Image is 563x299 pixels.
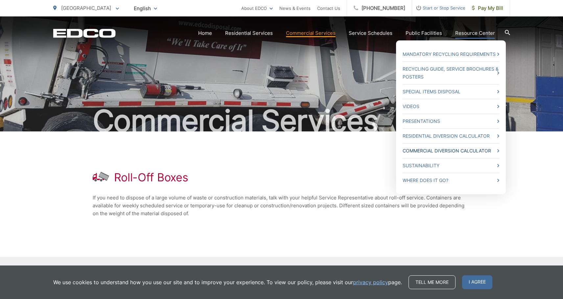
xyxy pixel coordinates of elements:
[61,5,111,11] span: [GEOGRAPHIC_DATA]
[53,104,510,137] h2: Commercial Services
[403,65,499,81] a: Recycling Guide, Service Brochures & Posters
[241,4,273,12] a: About EDCO
[409,275,456,289] a: Tell me more
[403,147,499,155] a: Commercial Diversion Calculator
[406,29,442,37] a: Public Facilities
[225,29,273,37] a: Residential Services
[403,103,499,110] a: Videos
[403,88,499,96] a: Special Items Disposal
[114,171,188,184] h1: Roll-Off Boxes
[349,29,392,37] a: Service Schedules
[455,29,495,37] a: Resource Center
[403,117,499,125] a: Presentations
[472,4,503,12] span: Pay My Bill
[198,29,212,37] a: Home
[93,194,471,218] p: If you need to dispose of a large volume of waste or construction materials, talk with your helpf...
[317,4,340,12] a: Contact Us
[403,50,499,58] a: Mandatory Recycling Requirements
[129,3,162,14] span: English
[53,278,402,286] p: We use cookies to understand how you use our site and to improve your experience. To view our pol...
[353,278,388,286] a: privacy policy
[279,4,311,12] a: News & Events
[286,29,336,37] a: Commercial Services
[403,132,499,140] a: Residential Diversion Calculator
[403,162,499,170] a: Sustainability
[403,176,499,184] a: Where Does it Go?
[53,29,116,38] a: EDCD logo. Return to the homepage.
